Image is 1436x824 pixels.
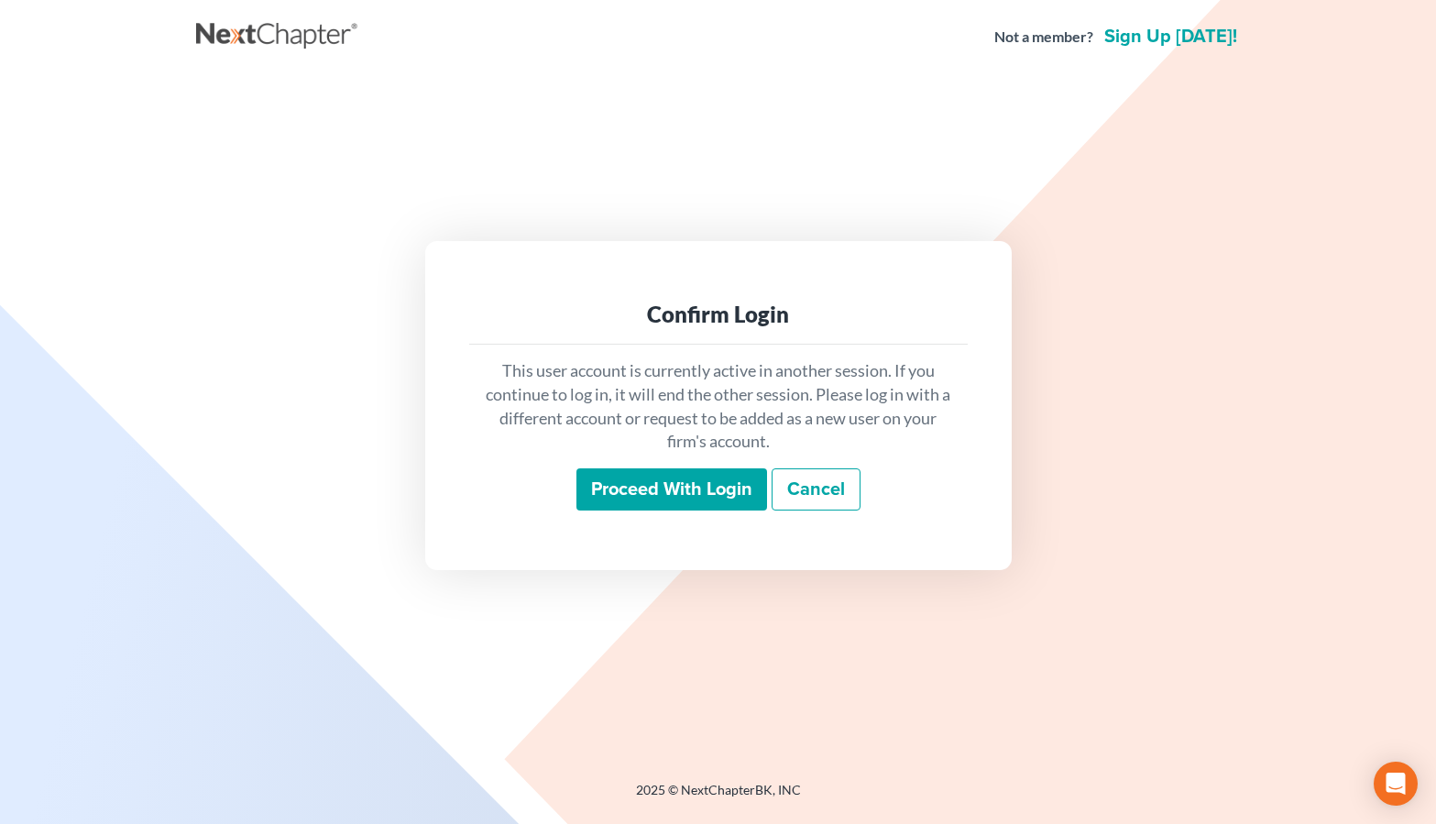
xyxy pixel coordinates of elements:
[196,781,1241,814] div: 2025 © NextChapterBK, INC
[1374,762,1418,806] div: Open Intercom Messenger
[772,468,861,511] a: Cancel
[1101,27,1241,46] a: Sign up [DATE]!
[994,27,1093,48] strong: Not a member?
[484,300,953,329] div: Confirm Login
[484,359,953,454] p: This user account is currently active in another session. If you continue to log in, it will end ...
[576,468,767,511] input: Proceed with login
